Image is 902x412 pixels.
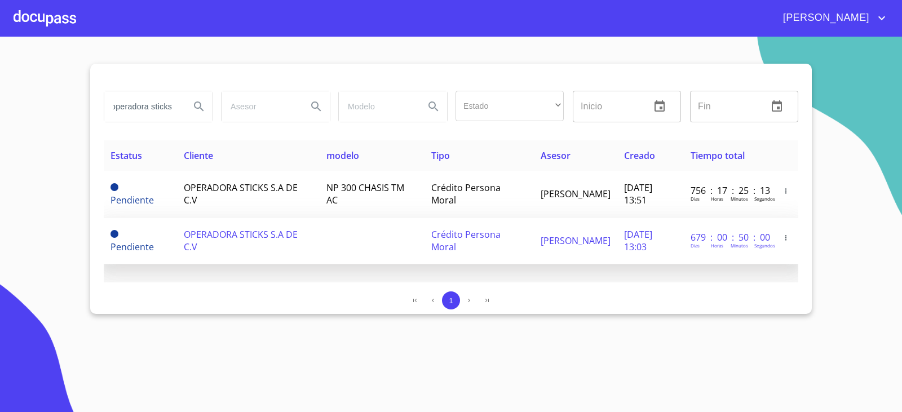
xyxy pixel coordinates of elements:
[184,149,213,162] span: Cliente
[775,9,875,27] span: [PERSON_NAME]
[326,181,404,206] span: NP 300 CHASIS TM AC
[624,181,652,206] span: [DATE] 13:51
[110,230,118,238] span: Pendiente
[184,228,298,253] span: OPERADORA STICKS S.A DE C.V
[456,91,564,121] div: ​
[339,91,415,122] input: search
[541,234,611,247] span: [PERSON_NAME]
[541,149,571,162] span: Asesor
[731,196,748,202] p: Minutos
[420,93,447,120] button: Search
[442,291,460,309] button: 1
[731,242,748,249] p: Minutos
[222,91,298,122] input: search
[691,242,700,249] p: Dias
[431,228,501,253] span: Crédito Persona Moral
[691,231,767,243] p: 679 : 00 : 50 : 00
[754,242,775,249] p: Segundos
[691,184,767,197] p: 756 : 17 : 25 : 13
[110,149,142,162] span: Estatus
[104,91,181,122] input: search
[754,196,775,202] p: Segundos
[541,188,611,200] span: [PERSON_NAME]
[624,228,652,253] span: [DATE] 13:03
[691,196,700,202] p: Dias
[303,93,330,120] button: Search
[449,296,453,305] span: 1
[691,149,745,162] span: Tiempo total
[775,9,888,27] button: account of current user
[184,181,298,206] span: OPERADORA STICKS S.A DE C.V
[711,196,723,202] p: Horas
[711,242,723,249] p: Horas
[431,149,450,162] span: Tipo
[110,183,118,191] span: Pendiente
[624,149,655,162] span: Creado
[110,194,154,206] span: Pendiente
[326,149,359,162] span: modelo
[110,241,154,253] span: Pendiente
[185,93,213,120] button: Search
[431,181,501,206] span: Crédito Persona Moral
